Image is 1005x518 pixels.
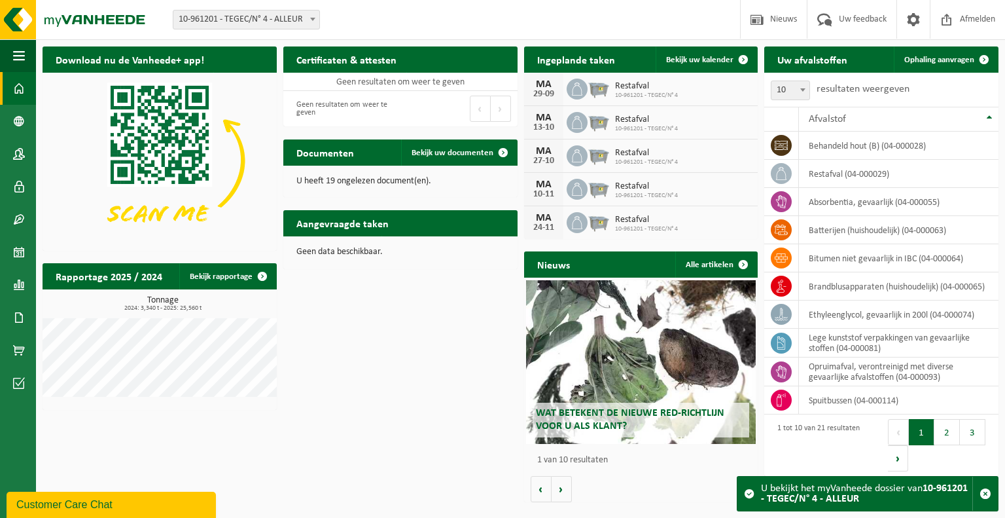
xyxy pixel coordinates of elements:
div: 10-11 [531,190,557,199]
td: Geen resultaten om weer te geven [283,73,518,91]
span: Restafval [615,215,678,225]
h2: Certificaten & attesten [283,46,410,72]
button: Vorige [531,476,552,502]
h2: Documenten [283,139,367,165]
h2: Download nu de Vanheede+ app! [43,46,217,72]
button: Previous [470,96,491,122]
span: Restafval [615,81,678,92]
span: Afvalstof [809,114,846,124]
div: MA [531,79,557,90]
div: MA [531,213,557,223]
div: Geen resultaten om weer te geven [290,94,394,123]
div: 1 tot 10 van 21 resultaten [771,418,860,473]
td: absorbentia, gevaarlijk (04-000055) [799,188,998,216]
button: 1 [909,419,934,445]
span: 10-961201 - TEGEC/N° 4 - ALLEUR [173,10,320,29]
td: brandblusapparaten (huishoudelijk) (04-000065) [799,272,998,301]
span: Restafval [615,181,678,192]
span: 2024: 3,340 t - 2025: 25,560 t [49,305,277,312]
div: 27-10 [531,157,557,166]
div: 13-10 [531,123,557,132]
button: 3 [960,419,985,445]
span: 10-961201 - TEGEC/N° 4 - ALLEUR [173,10,319,29]
span: 10-961201 - TEGEC/N° 4 [615,225,678,233]
p: Geen data beschikbaar. [296,248,504,257]
span: 10-961201 - TEGEC/N° 4 [615,125,678,133]
span: Bekijk uw documenten [412,149,493,157]
a: Wat betekent de nieuwe RED-richtlijn voor u als klant? [526,280,756,444]
span: Bekijk uw kalender [666,56,733,64]
div: MA [531,146,557,157]
button: 2 [934,419,960,445]
p: U heeft 19 ongelezen document(en). [296,177,504,186]
h2: Nieuws [524,251,583,277]
h2: Uw afvalstoffen [764,46,860,72]
span: Restafval [615,115,678,125]
a: Alle artikelen [675,251,756,278]
a: Bekijk uw documenten [401,139,516,166]
div: MA [531,113,557,123]
td: bitumen niet gevaarlijk in IBC (04-000064) [799,244,998,272]
img: WB-2500-GAL-GY-04 [588,77,610,99]
a: Ophaling aanvragen [894,46,997,73]
div: 29-09 [531,90,557,99]
img: WB-2500-GAL-GY-04 [588,143,610,166]
a: Bekijk rapportage [179,263,275,289]
h3: Tonnage [49,296,277,312]
td: spuitbussen (04-000114) [799,386,998,415]
td: behandeld hout (B) (04-000028) [799,132,998,160]
td: restafval (04-000029) [799,160,998,188]
td: lege kunststof verpakkingen van gevaarlijke stoffen (04-000081) [799,329,998,358]
span: 10 [771,81,809,100]
td: batterijen (huishoudelijk) (04-000063) [799,216,998,244]
img: WB-2500-GAL-GY-04 [588,177,610,199]
span: Ophaling aanvragen [904,56,974,64]
span: 10-961201 - TEGEC/N° 4 [615,92,678,100]
td: opruimafval, verontreinigd met diverse gevaarlijke afvalstoffen (04-000093) [799,358,998,386]
img: WB-2500-GAL-GY-04 [588,110,610,132]
span: Wat betekent de nieuwe RED-richtlijn voor u als klant? [536,408,724,431]
strong: 10-961201 - TEGEC/N° 4 - ALLEUR [761,483,968,504]
div: MA [531,179,557,190]
div: U bekijkt het myVanheede dossier van [761,477,972,511]
img: Download de VHEPlus App [43,73,277,248]
p: 1 van 10 resultaten [537,456,752,465]
button: Next [888,445,908,472]
img: WB-2500-GAL-GY-04 [588,210,610,232]
h2: Aangevraagde taken [283,210,402,236]
button: Volgende [552,476,572,502]
h2: Rapportage 2025 / 2024 [43,263,175,289]
span: 10-961201 - TEGEC/N° 4 [615,158,678,166]
iframe: chat widget [7,489,219,518]
span: Restafval [615,148,678,158]
div: 24-11 [531,223,557,232]
button: Next [491,96,511,122]
span: 10-961201 - TEGEC/N° 4 [615,192,678,200]
button: Previous [888,419,909,445]
label: resultaten weergeven [817,84,909,94]
span: 10 [771,81,810,100]
h2: Ingeplande taken [524,46,628,72]
a: Bekijk uw kalender [656,46,756,73]
td: ethyleenglycol, gevaarlijk in 200l (04-000074) [799,301,998,329]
